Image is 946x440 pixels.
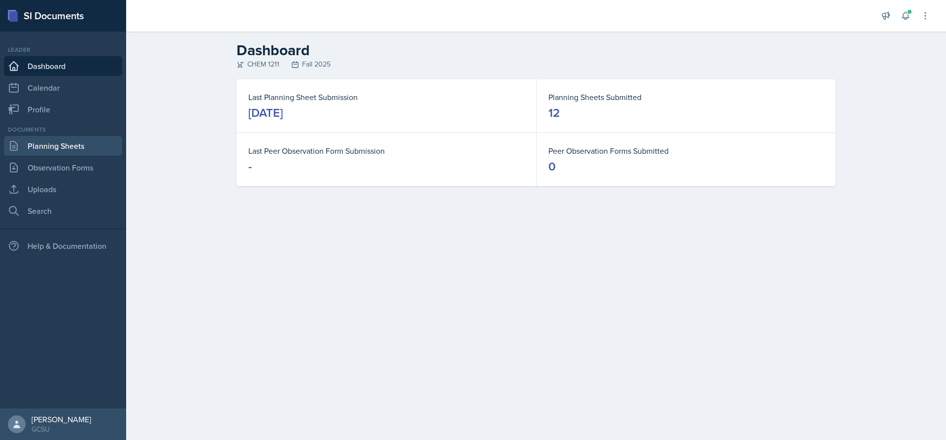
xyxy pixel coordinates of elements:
a: Dashboard [4,56,122,76]
div: 12 [548,105,560,121]
div: Leader [4,45,122,54]
div: GCSU [32,424,91,434]
div: Help & Documentation [4,236,122,256]
a: Calendar [4,78,122,98]
a: Profile [4,100,122,119]
div: - [248,159,252,174]
a: Search [4,201,122,221]
dt: Peer Observation Forms Submitted [548,145,824,157]
a: Uploads [4,179,122,199]
dt: Last Planning Sheet Submission [248,91,524,103]
dt: Last Peer Observation Form Submission [248,145,524,157]
a: Observation Forms [4,158,122,177]
div: Documents [4,125,122,134]
div: CHEM 1211 Fall 2025 [236,59,836,69]
h2: Dashboard [236,41,836,59]
a: Planning Sheets [4,136,122,156]
div: [PERSON_NAME] [32,414,91,424]
div: [DATE] [248,105,283,121]
div: 0 [548,159,556,174]
dt: Planning Sheets Submitted [548,91,824,103]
